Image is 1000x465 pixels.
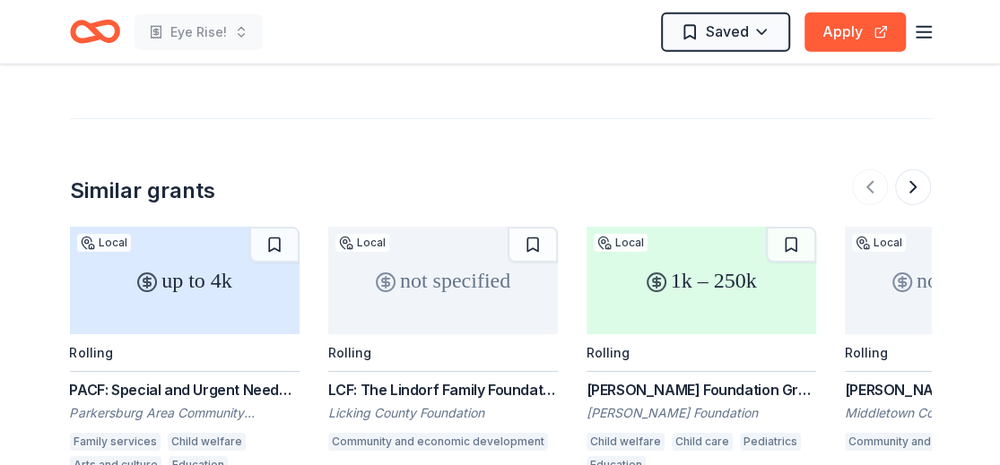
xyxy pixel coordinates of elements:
[594,234,648,252] div: Local
[168,433,246,451] div: Child welfare
[328,227,558,334] div: not specified
[135,14,263,50] button: Eye Rise!
[70,433,161,451] div: Family services
[170,22,227,43] span: Eye Rise!
[328,227,558,456] a: not specifiedLocalRollingLCF: The Lindorf Family Foundation GrantLicking County FoundationCommuni...
[587,433,665,451] div: Child welfare
[335,234,389,252] div: Local
[804,13,906,52] button: Apply
[845,345,888,360] div: Rolling
[661,13,790,52] button: Saved
[70,345,113,360] div: Rolling
[587,379,816,400] div: [PERSON_NAME] Foundation Grants
[587,345,630,360] div: Rolling
[852,234,906,252] div: Local
[328,433,548,451] div: Community and economic development
[672,433,733,451] div: Child care
[70,11,120,53] a: Home
[328,345,371,360] div: Rolling
[328,379,558,400] div: LCF: The Lindorf Family Foundation Grant
[740,433,801,451] div: Pediatrics
[587,404,816,422] div: [PERSON_NAME] Foundation
[706,20,749,43] span: Saved
[70,404,300,422] div: Parkersburg Area Community Foundation
[587,227,816,334] div: 1k – 250k
[70,177,215,205] div: Similar grants
[70,379,300,400] div: PACF: Special and Urgent Needs (SUN) Grants
[328,404,558,422] div: Licking County Foundation
[70,227,300,334] div: up to 4k
[77,234,131,252] div: Local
